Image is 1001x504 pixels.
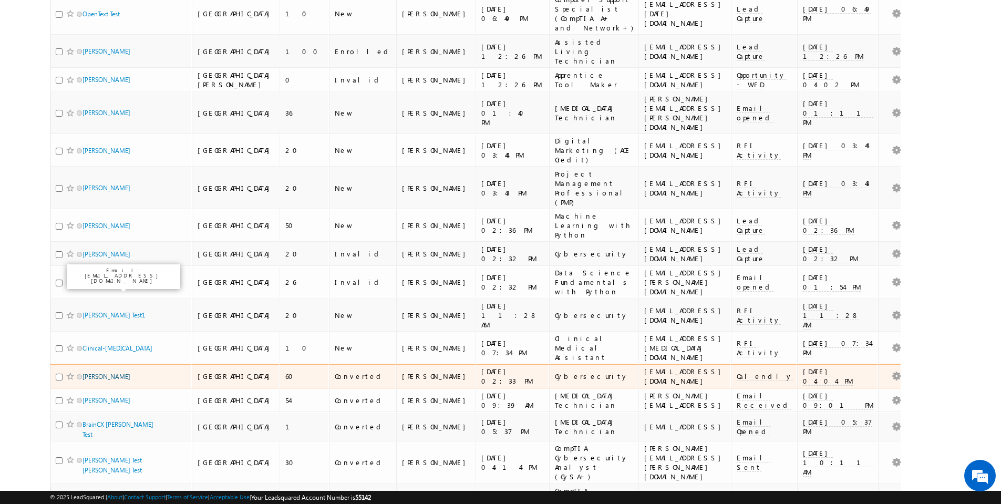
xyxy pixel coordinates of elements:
[644,94,726,132] div: [PERSON_NAME][EMAIL_ADDRESS][PERSON_NAME][DOMAIN_NAME]
[737,42,765,61] span: Lead Capture
[402,311,471,320] div: [PERSON_NAME]
[198,311,275,320] div: [GEOGRAPHIC_DATA]
[481,99,544,127] div: [DATE] 01:40 PM
[335,311,392,320] div: New
[737,104,773,122] span: Email opened
[285,396,324,405] div: 54
[335,75,392,85] div: Invalid
[285,47,324,56] div: 100
[555,391,634,410] div: [MEDICAL_DATA] Technician
[555,268,634,296] div: Data Science Fundamentals with Python
[737,179,781,198] span: RFI Activity
[803,244,858,263] span: [DATE] 02:32 PM
[555,249,634,259] div: Cybersecurity
[402,146,471,155] div: [PERSON_NAME]
[481,273,544,292] div: [DATE] 02:32 PM
[71,268,176,283] p: Email: [EMAIL_ADDRESS][DOMAIN_NAME]
[555,334,634,362] div: Clinical Medical Assistant
[737,417,770,436] span: Email Opened
[803,99,873,127] span: [DATE] 01:11 PM
[402,249,471,259] div: [PERSON_NAME]
[644,141,726,160] div: [EMAIL_ADDRESS][DOMAIN_NAME]
[737,372,793,381] span: Calendly
[402,372,471,381] div: [PERSON_NAME]
[82,344,152,352] a: Clinical-[MEDICAL_DATA]
[803,216,854,235] span: [DATE] 02:36 PM
[481,417,544,436] div: [DATE] 05:37 PM
[555,444,634,481] div: CompTIA Cybersecurity Analyst (CySA+)
[335,108,392,118] div: New
[82,420,153,438] a: BrainCX [PERSON_NAME] Test
[198,9,275,18] div: [GEOGRAPHIC_DATA]
[555,211,634,240] div: Machine Learning with Python
[335,249,392,259] div: Invalid
[737,216,765,235] span: Lead Capture
[402,458,471,467] div: [PERSON_NAME]
[82,47,130,55] a: [PERSON_NAME]
[107,493,122,500] a: About
[285,311,324,320] div: 20
[355,493,371,501] span: 55142
[555,136,634,164] div: Digital Marketing (ACE Credit)
[285,146,324,155] div: 20
[644,244,726,263] div: [EMAIL_ADDRESS][DOMAIN_NAME]
[644,179,726,198] div: [EMAIL_ADDRESS][DOMAIN_NAME]
[402,277,471,287] div: [PERSON_NAME]
[737,244,765,263] span: Lead Capture
[402,9,471,18] div: [PERSON_NAME]
[335,146,392,155] div: New
[644,216,726,235] div: [EMAIL_ADDRESS][DOMAIN_NAME]
[82,250,130,258] a: [PERSON_NAME]
[335,422,392,431] div: Converted
[285,75,324,85] div: 0
[644,391,726,410] div: [PERSON_NAME][EMAIL_ADDRESS]
[737,306,781,325] span: RFI Activity
[402,183,471,193] div: [PERSON_NAME]
[167,493,208,500] a: Terms of Service
[555,104,634,122] div: [MEDICAL_DATA] Technician
[803,448,873,477] span: [DATE] 10:11 AM
[737,273,773,292] span: Email opened
[335,343,392,353] div: New
[481,179,544,198] div: [DATE] 03:43 PM
[737,453,770,472] span: Email Sent
[481,70,544,89] div: [DATE] 12:26 PM
[124,493,166,500] a: Contact Support
[644,306,726,325] div: [EMAIL_ADDRESS][DOMAIN_NAME]
[335,9,392,18] div: New
[335,221,392,230] div: New
[402,75,471,85] div: [PERSON_NAME]
[402,221,471,230] div: [PERSON_NAME]
[198,458,275,467] div: [GEOGRAPHIC_DATA]
[285,9,324,18] div: 10
[555,70,634,89] div: Apprentice Tool Maker
[737,141,781,160] span: RFI Activity
[803,70,859,89] span: [DATE] 04:02 PM
[481,367,544,386] div: [DATE] 02:33 PM
[198,249,275,259] div: [GEOGRAPHIC_DATA]
[481,216,544,235] div: [DATE] 02:36 PM
[737,338,781,357] span: RFI Activity
[481,453,544,472] div: [DATE] 04:14 PM
[737,4,765,23] span: Lead Capture
[335,458,392,467] div: Converted
[285,221,324,230] div: 50
[481,4,544,23] div: [DATE] 06:49 PM
[803,301,859,330] span: [DATE] 11:28 AM
[402,343,471,353] div: [PERSON_NAME]
[82,109,130,117] a: [PERSON_NAME]
[82,373,130,380] a: [PERSON_NAME]
[803,42,863,61] span: [DATE] 12:26 PM
[481,391,544,410] div: [DATE] 09:39 AM
[82,222,130,230] a: [PERSON_NAME]
[555,37,634,66] div: Assisted Living Technician
[402,422,471,431] div: [PERSON_NAME]
[481,301,544,330] div: [DATE] 11:28 AM
[198,183,275,193] div: [GEOGRAPHIC_DATA]
[335,183,392,193] div: New
[803,367,853,386] span: [DATE] 04:04 PM
[803,417,872,436] span: [DATE] 05:37 PM
[82,396,130,404] a: [PERSON_NAME]
[198,277,275,287] div: [GEOGRAPHIC_DATA]
[198,422,275,431] div: [GEOGRAPHIC_DATA]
